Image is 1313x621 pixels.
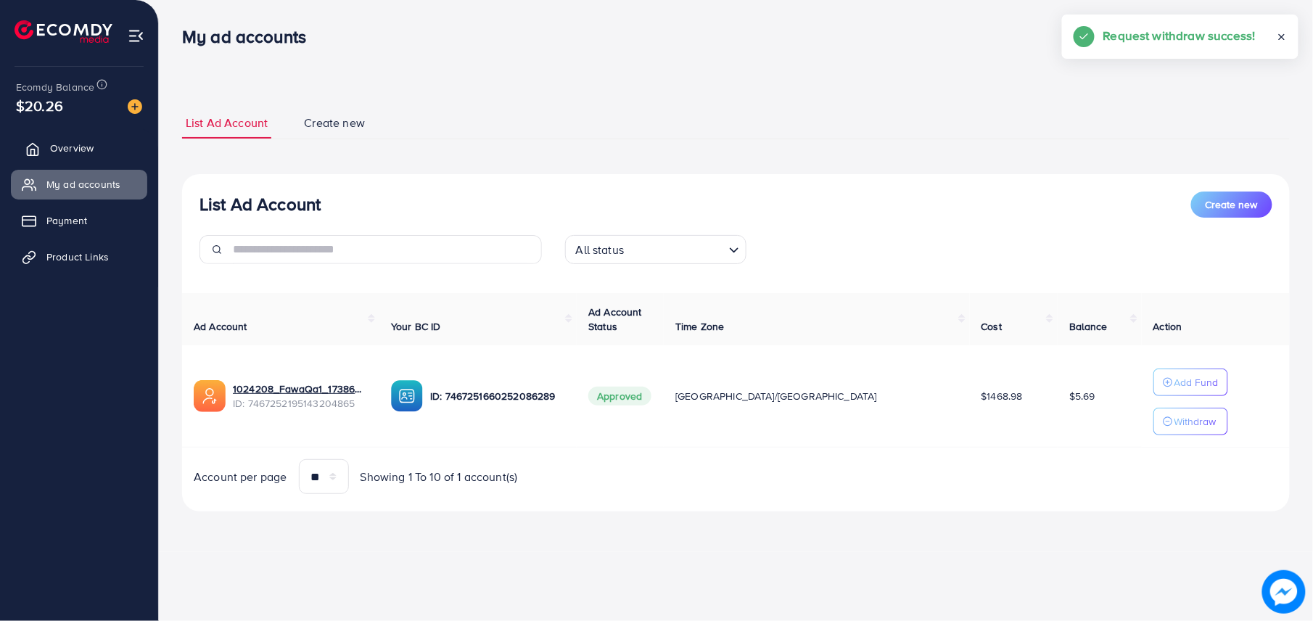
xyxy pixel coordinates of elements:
[186,115,268,131] span: List Ad Account
[1191,192,1272,218] button: Create new
[182,26,318,47] h3: My ad accounts
[1262,570,1306,614] img: image
[1174,413,1217,430] p: Withdraw
[46,177,120,192] span: My ad accounts
[1069,319,1108,334] span: Balance
[1153,369,1228,396] button: Add Fund
[1069,389,1095,403] span: $5.69
[233,382,368,396] a: 1024208_FawaQa1_1738605147168
[11,170,147,199] a: My ad accounts
[1153,319,1182,334] span: Action
[46,250,109,264] span: Product Links
[11,133,147,163] a: Overview
[588,387,651,406] span: Approved
[46,213,87,228] span: Payment
[194,469,287,485] span: Account per page
[628,237,723,260] input: Search for option
[675,319,724,334] span: Time Zone
[11,206,147,235] a: Payment
[675,389,877,403] span: [GEOGRAPHIC_DATA]/[GEOGRAPHIC_DATA]
[391,319,441,334] span: Your BC ID
[16,95,63,116] span: $20.26
[304,115,365,131] span: Create new
[981,389,1023,403] span: $1468.98
[128,28,144,44] img: menu
[1153,408,1228,435] button: Withdraw
[573,239,627,260] span: All status
[588,305,642,334] span: Ad Account Status
[11,242,147,271] a: Product Links
[361,469,518,485] span: Showing 1 To 10 of 1 account(s)
[233,382,368,411] div: <span class='underline'>1024208_FawaQa1_1738605147168</span></br>7467252195143204865
[1174,374,1219,391] p: Add Fund
[391,380,423,412] img: ic-ba-acc.ded83a64.svg
[194,319,247,334] span: Ad Account
[199,194,321,215] h3: List Ad Account
[565,235,746,264] div: Search for option
[16,80,94,94] span: Ecomdy Balance
[1103,26,1256,45] h5: Request withdraw success!
[1206,197,1258,212] span: Create new
[15,20,112,43] img: logo
[430,387,565,405] p: ID: 7467251660252086289
[233,396,368,411] span: ID: 7467252195143204865
[50,141,94,155] span: Overview
[194,380,226,412] img: ic-ads-acc.e4c84228.svg
[128,99,142,114] img: image
[981,319,1003,334] span: Cost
